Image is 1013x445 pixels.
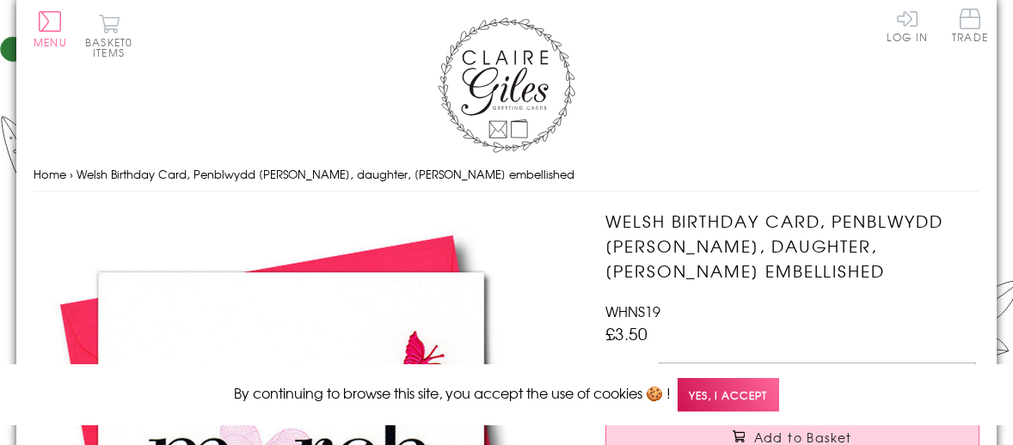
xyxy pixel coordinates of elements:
img: Claire Giles Greetings Cards [438,17,575,153]
button: Menu [34,11,67,47]
a: Log In [887,9,928,42]
a: Trade [952,9,988,46]
a: Home [34,166,66,182]
span: £3.50 [605,321,648,345]
span: Welsh Birthday Card, Penblwydd [PERSON_NAME], daughter, [PERSON_NAME] embellished [77,166,574,182]
span: WHNS19 [605,301,660,321]
span: › [70,166,73,182]
span: 0 items [93,34,132,60]
nav: breadcrumbs [34,157,979,192]
span: Menu [34,34,67,50]
button: Basket0 items [85,14,132,58]
span: Trade [952,9,988,42]
span: Yes, I accept [678,378,779,411]
h1: Welsh Birthday Card, Penblwydd [PERSON_NAME], daughter, [PERSON_NAME] embellished [605,209,979,283]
